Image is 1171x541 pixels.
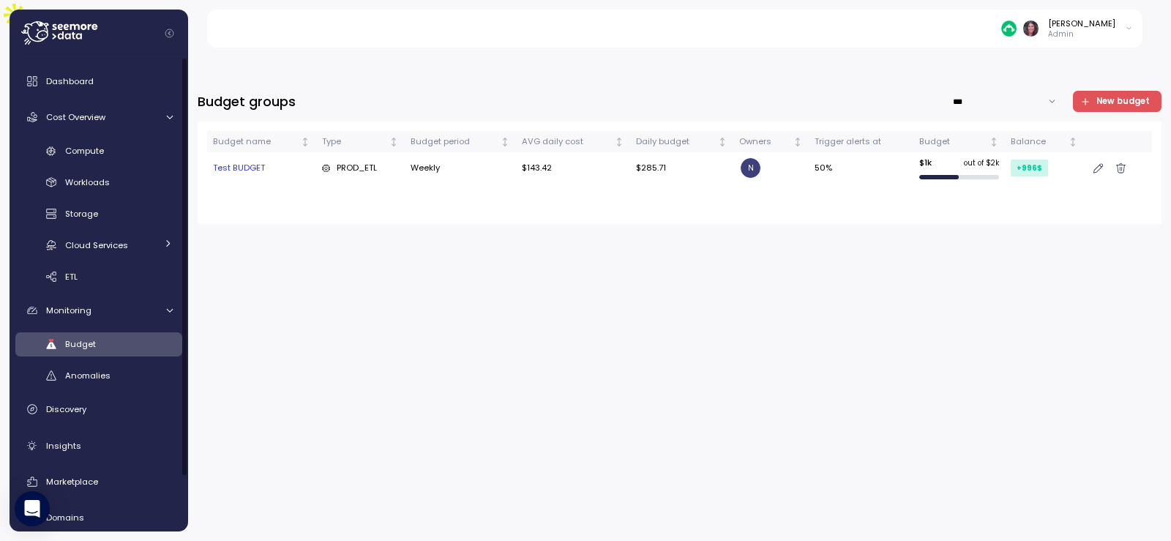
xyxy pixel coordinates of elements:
span: Budget [65,338,96,350]
span: Storage [65,208,98,220]
th: TypeNot sorted [316,131,405,152]
div: Not sorted [793,137,803,147]
a: Dashboard [15,67,182,96]
button: New budget [1073,91,1162,112]
p: Admin [1048,29,1115,40]
span: Cost Overview [46,111,105,123]
a: Workloads [15,171,182,195]
div: Daily budget [636,135,715,149]
img: ACg8ocLDuIZlR5f2kIgtapDwVC7yp445s3OgbrQTIAV7qYj8P05r5pI=s96-c [1023,20,1039,36]
span: Anomalies [65,370,111,381]
td: $285.71 [630,152,733,183]
th: OwnersNot sorted [733,131,809,152]
span: Dashboard [46,75,94,87]
a: Marketplace [15,467,182,496]
div: Not sorted [300,137,310,147]
th: Budget nameNot sorted [207,131,316,152]
th: BudgetNot sorted [913,131,1005,152]
div: Not sorted [717,137,727,147]
button: Collapse navigation [160,28,179,39]
a: Discovery [15,395,182,424]
span: ETL [65,271,78,283]
a: Anomalies [15,364,182,388]
div: Owners [739,135,790,149]
a: Cloud Services [15,233,182,257]
div: Open Intercom Messenger [15,491,50,526]
a: Cost Overview [15,102,182,132]
a: ETL [15,264,182,288]
th: Budget periodNot sorted [405,131,516,152]
span: N [741,158,760,178]
th: AVG daily costNot sorted [516,131,630,152]
span: Insights [46,440,81,452]
span: New budget [1096,92,1150,111]
span: Compute [65,145,104,157]
p: $ 1k [919,157,932,168]
span: Workloads [65,176,110,188]
div: +996 $ [1011,160,1048,176]
span: Marketplace [46,476,98,488]
div: Not sorted [1068,137,1078,147]
div: Budget [919,135,987,149]
div: Test BUDGET [213,162,310,175]
a: Storage [15,202,182,226]
div: Trigger alerts at [815,135,908,149]
a: Budget [15,332,182,357]
div: Type [322,135,386,149]
th: Daily budgetNot sorted [630,131,733,152]
a: Monitoring [15,296,182,325]
div: Balance [1011,135,1066,149]
th: BalanceNot sorted [1005,131,1084,152]
p: out of $ 2k [964,158,999,168]
td: $143.42 [516,152,630,183]
a: Compute [15,139,182,163]
img: 687cba7b7af778e9efcde14e.PNG [1001,20,1017,36]
td: Weekly [405,152,516,183]
h3: Budget groups [198,92,296,111]
div: Not sorted [989,137,999,147]
div: AVG daily cost [522,135,612,149]
div: [PERSON_NAME] [1048,18,1115,29]
span: Cloud Services [65,239,128,251]
div: PROD_ETL [322,162,377,175]
span: Discovery [46,403,86,415]
td: 50% [809,152,913,183]
a: Domains [15,504,182,533]
div: Budget period [411,135,498,149]
div: Not sorted [389,137,399,147]
span: Domains [46,512,84,523]
div: Not sorted [500,137,510,147]
div: Budget name [213,135,298,149]
span: Monitoring [46,305,91,316]
div: Not sorted [614,137,624,147]
a: Insights [15,431,182,460]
